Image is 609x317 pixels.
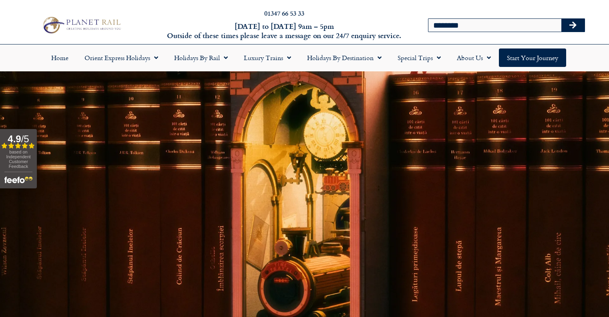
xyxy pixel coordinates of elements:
[499,48,566,67] a: Start your Journey
[166,48,236,67] a: Holidays by Rail
[264,8,304,18] a: 01347 66 53 33
[165,22,404,40] h6: [DATE] to [DATE] 9am – 5pm Outside of these times please leave a message on our 24/7 enquiry serv...
[4,48,605,67] nav: Menu
[76,48,166,67] a: Orient Express Holidays
[236,48,299,67] a: Luxury Trains
[390,48,449,67] a: Special Trips
[449,48,499,67] a: About Us
[40,15,123,35] img: Planet Rail Train Holidays Logo
[299,48,390,67] a: Holidays by Destination
[43,48,76,67] a: Home
[561,19,585,32] button: Search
